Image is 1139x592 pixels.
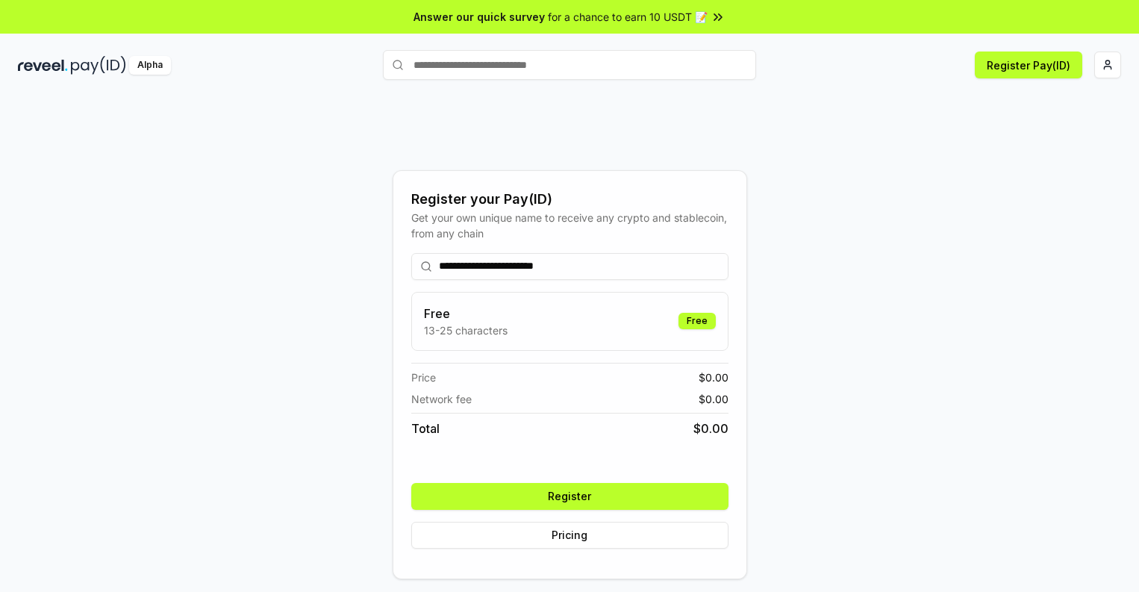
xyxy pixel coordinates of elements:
[18,56,68,75] img: reveel_dark
[424,323,508,338] p: 13-25 characters
[411,391,472,407] span: Network fee
[678,313,716,329] div: Free
[975,52,1082,78] button: Register Pay(ID)
[693,420,728,437] span: $ 0.00
[699,391,728,407] span: $ 0.00
[71,56,126,75] img: pay_id
[414,9,545,25] span: Answer our quick survey
[411,189,728,210] div: Register your Pay(ID)
[548,9,708,25] span: for a chance to earn 10 USDT 📝
[424,305,508,323] h3: Free
[411,370,436,385] span: Price
[411,483,728,510] button: Register
[411,522,728,549] button: Pricing
[129,56,171,75] div: Alpha
[699,370,728,385] span: $ 0.00
[411,420,440,437] span: Total
[411,210,728,241] div: Get your own unique name to receive any crypto and stablecoin, from any chain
